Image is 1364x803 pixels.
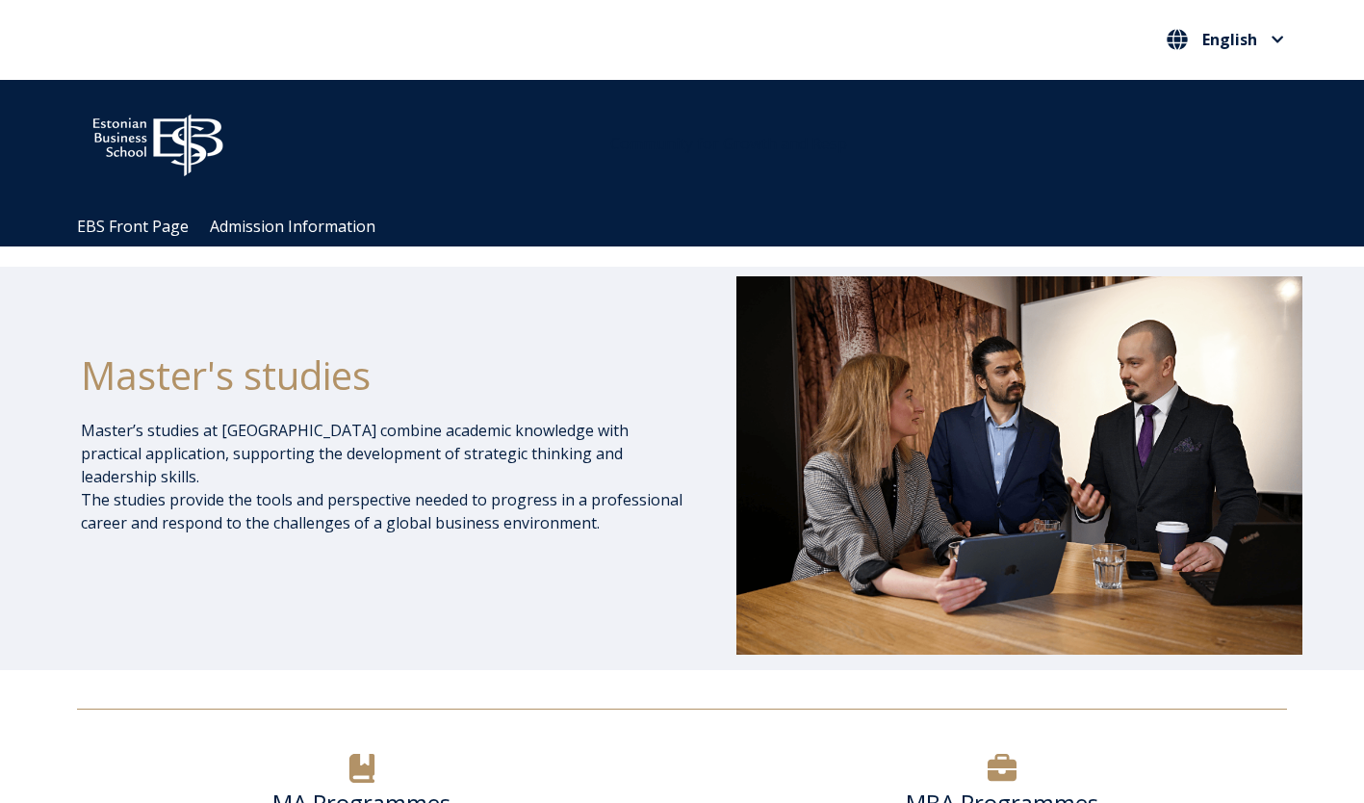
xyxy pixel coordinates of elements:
button: English [1162,24,1289,55]
span: English [1202,32,1257,47]
div: Navigation Menu [66,207,1318,246]
a: EBS Front Page [77,216,189,237]
p: Master’s studies at [GEOGRAPHIC_DATA] combine academic knowledge with practical application, supp... [81,419,685,534]
img: DSC_1073 [736,276,1302,654]
h1: Master's studies [81,351,685,400]
span: Community for Growth and Resp [610,133,847,154]
img: ebs_logo2016_white [76,99,240,182]
a: Admission Information [210,216,375,237]
nav: Select your language [1162,24,1289,56]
